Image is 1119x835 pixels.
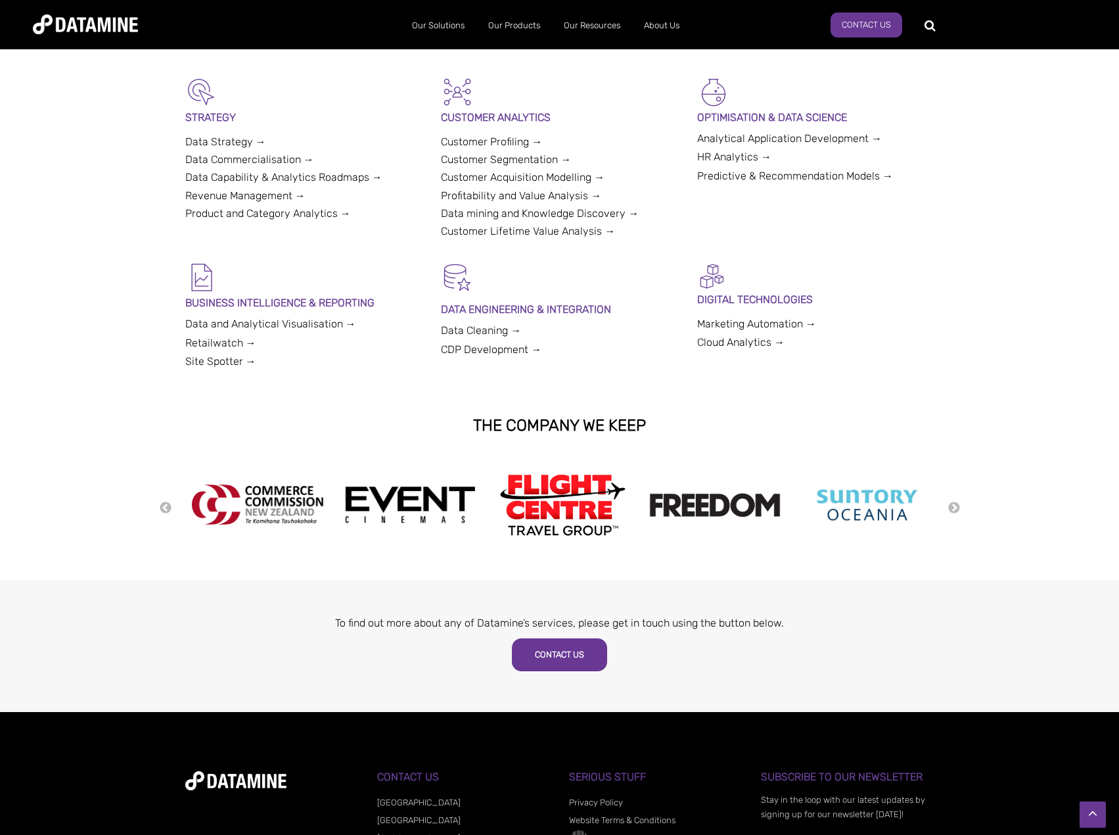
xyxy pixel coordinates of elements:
a: Predictive & Recommendation Models → [697,170,893,182]
a: Our Solutions [400,9,476,43]
button: Next [948,501,961,515]
a: Customer Segmentation → [441,153,571,166]
a: Retailwatch → [185,337,256,349]
img: Datamine [33,14,138,34]
img: Digital Activation [697,261,727,291]
a: Customer Profiling → [441,135,542,148]
a: Data Strategy → [185,135,266,148]
a: Product and Category Analytics → [185,207,351,220]
a: Customer Lifetime Value Analysis → [441,225,615,237]
a: [GEOGRAPHIC_DATA] [377,798,461,807]
a: Data Capability & Analytics Roadmaps → [185,171,382,183]
a: Website Terms & Conditions [569,815,675,825]
a: Our Resources [552,9,632,43]
strong: THE COMPANY WE KEEP [473,416,646,435]
a: Data and Analytical Visualisation → [185,318,356,330]
a: Our Products [476,9,552,43]
p: DATA ENGINEERING & INTEGRATION [441,300,678,318]
span: To find out more about any of Datamine’s services, please get in touch using the button below. [335,617,784,629]
img: BI & Reporting [185,261,218,294]
p: CUSTOMER ANALYTICS [441,108,678,126]
img: Flight Centre [497,471,628,538]
h3: Contact Us [377,771,550,783]
a: Contact us [831,12,902,37]
img: Data Hygiene [441,261,474,294]
img: commercecommission [192,485,323,525]
a: [GEOGRAPHIC_DATA] [377,815,461,825]
p: Stay in the loop with our latest updates by signing up for our newsletter [DATE]! [761,793,934,822]
img: Strategy-1 [185,76,218,108]
a: Data mining and Knowledge Discovery → [441,207,639,220]
button: Previous [159,501,172,515]
a: CDP Development → [441,343,541,356]
img: Suntory Oceania [802,468,933,542]
a: Data Commercialisation → [185,153,314,166]
a: Marketing Automation → [697,318,816,330]
p: DIGITAL TECHNOLOGIES [697,291,934,308]
a: HR Analytics → [697,151,771,163]
a: Analytical Application Development → [697,132,882,145]
p: OPTIMISATION & DATA SCIENCE [697,108,934,126]
p: STRATEGY [185,108,422,126]
a: Customer Acquisition Modelling → [441,171,605,183]
img: Optimisation & Data Science [697,76,730,108]
a: Cloud Analytics → [697,336,785,348]
a: Privacy Policy [569,798,623,807]
a: Contact Us [512,638,607,671]
a: Data Cleaning → [441,324,521,337]
a: Site Spotter → [185,355,256,368]
a: Profitability and Value Analysis → [441,189,601,202]
a: Revenue Management → [185,189,306,202]
p: BUSINESS INTELLIGENCE & REPORTING [185,294,422,312]
a: About Us [632,9,691,43]
img: Customer Analytics [441,76,474,108]
h3: Serious Stuff [569,771,742,783]
h3: Subscribe to our Newsletter [761,771,934,783]
img: Freedom logo [649,493,781,517]
img: event cinemas [344,486,476,524]
img: datamine-logo-white [185,771,286,790]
